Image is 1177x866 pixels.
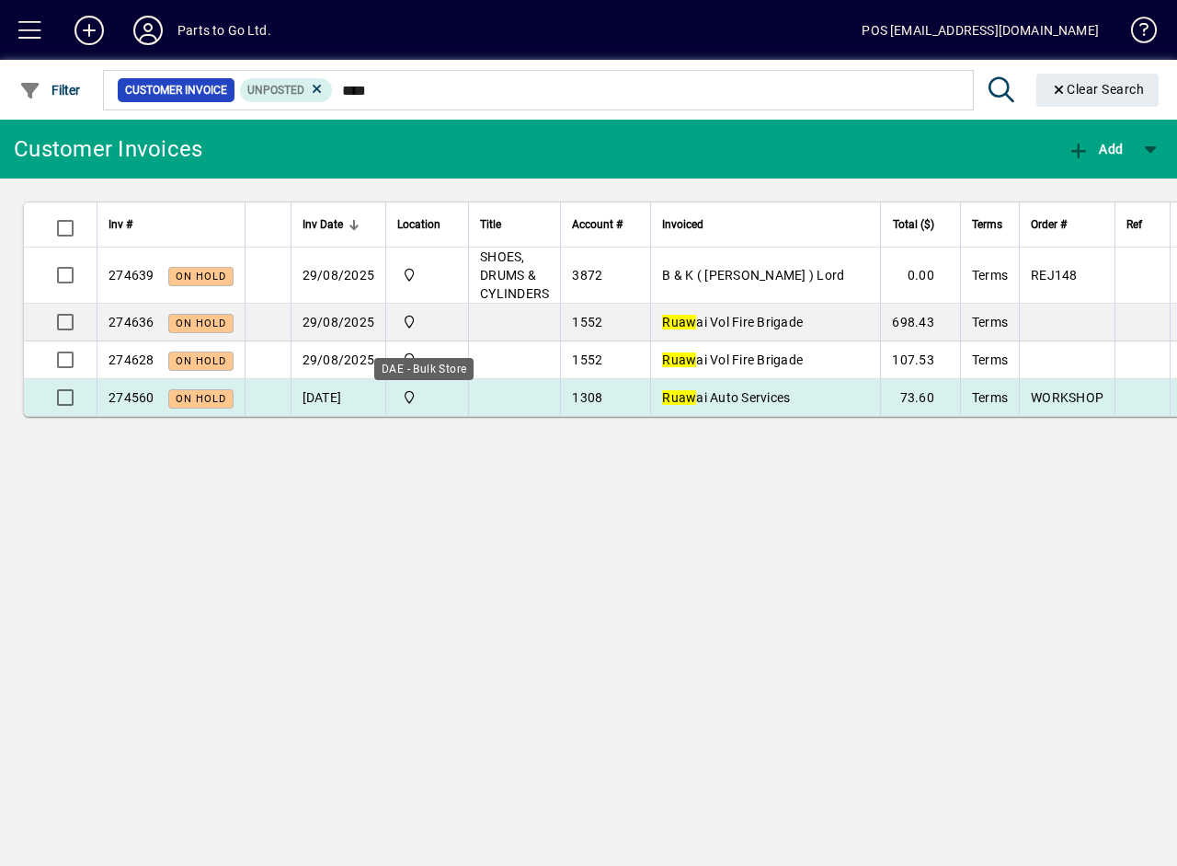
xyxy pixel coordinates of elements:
span: Unposted [247,84,304,97]
span: ai Vol Fire Brigade [662,315,803,329]
button: Profile [119,14,177,47]
span: Terms [972,214,1002,235]
span: 274628 [109,352,154,367]
span: REJ148 [1031,268,1078,283]
mat-chip: Customer Invoice Status: Unposted [240,78,333,102]
span: ai Auto Services [662,390,790,405]
td: 107.53 [880,341,960,379]
span: 274636 [109,315,154,329]
span: DAE - Bulk Store [397,387,457,408]
span: SHOES, DRUMS & CYLINDERS [480,249,549,301]
span: Order # [1031,214,1067,235]
span: Inv Date [303,214,343,235]
span: DAE - Bulk Store [397,265,457,285]
span: 274560 [109,390,154,405]
div: Total ($) [892,214,951,235]
span: WORKSHOP [1031,390,1103,405]
button: Filter [15,74,86,107]
span: 274639 [109,268,154,283]
span: Customer Invoice [125,81,227,99]
em: Ruaw [662,315,696,329]
span: Total ($) [893,214,934,235]
div: Order # [1031,214,1103,235]
td: 0.00 [880,248,960,304]
td: 698.43 [880,304,960,341]
td: 29/08/2025 [291,341,386,379]
span: ai Vol Fire Brigade [662,352,803,367]
button: Clear [1036,74,1160,107]
span: 3872 [572,268,602,283]
span: Account # [572,214,623,235]
span: Terms [972,268,1008,283]
span: DAE - Bulk Store [397,350,457,370]
span: On hold [176,318,226,329]
span: B & K ( [PERSON_NAME] ) Lord [662,268,844,283]
span: Ref [1126,214,1142,235]
a: Knowledge Base [1117,4,1154,64]
div: Title [480,214,549,235]
span: Clear Search [1051,82,1145,97]
span: 1308 [572,390,602,405]
div: Customer Invoices [14,134,202,164]
td: 29/08/2025 [291,248,386,304]
span: On hold [176,271,226,283]
span: Filter [19,83,81,98]
span: 1552 [572,315,602,329]
div: Location [397,214,457,235]
span: Title [480,214,501,235]
div: Parts to Go Ltd. [177,16,271,45]
span: Terms [972,315,1008,329]
div: DAE - Bulk Store [374,358,474,380]
span: Add [1068,142,1123,156]
span: DAE - Bulk Store [397,312,457,332]
span: 1552 [572,352,602,367]
span: Terms [972,390,1008,405]
div: Account # [572,214,639,235]
td: 29/08/2025 [291,304,386,341]
div: Inv Date [303,214,375,235]
em: Ruaw [662,390,696,405]
em: Ruaw [662,352,696,367]
span: Inv # [109,214,132,235]
span: On hold [176,355,226,367]
span: Invoiced [662,214,703,235]
div: Inv # [109,214,234,235]
td: 73.60 [880,379,960,416]
div: Invoiced [662,214,869,235]
button: Add [1063,133,1127,166]
span: On hold [176,393,226,405]
div: Ref [1126,214,1159,235]
div: POS [EMAIL_ADDRESS][DOMAIN_NAME] [862,16,1099,45]
span: Location [397,214,440,235]
button: Add [60,14,119,47]
span: Terms [972,352,1008,367]
td: [DATE] [291,379,386,416]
